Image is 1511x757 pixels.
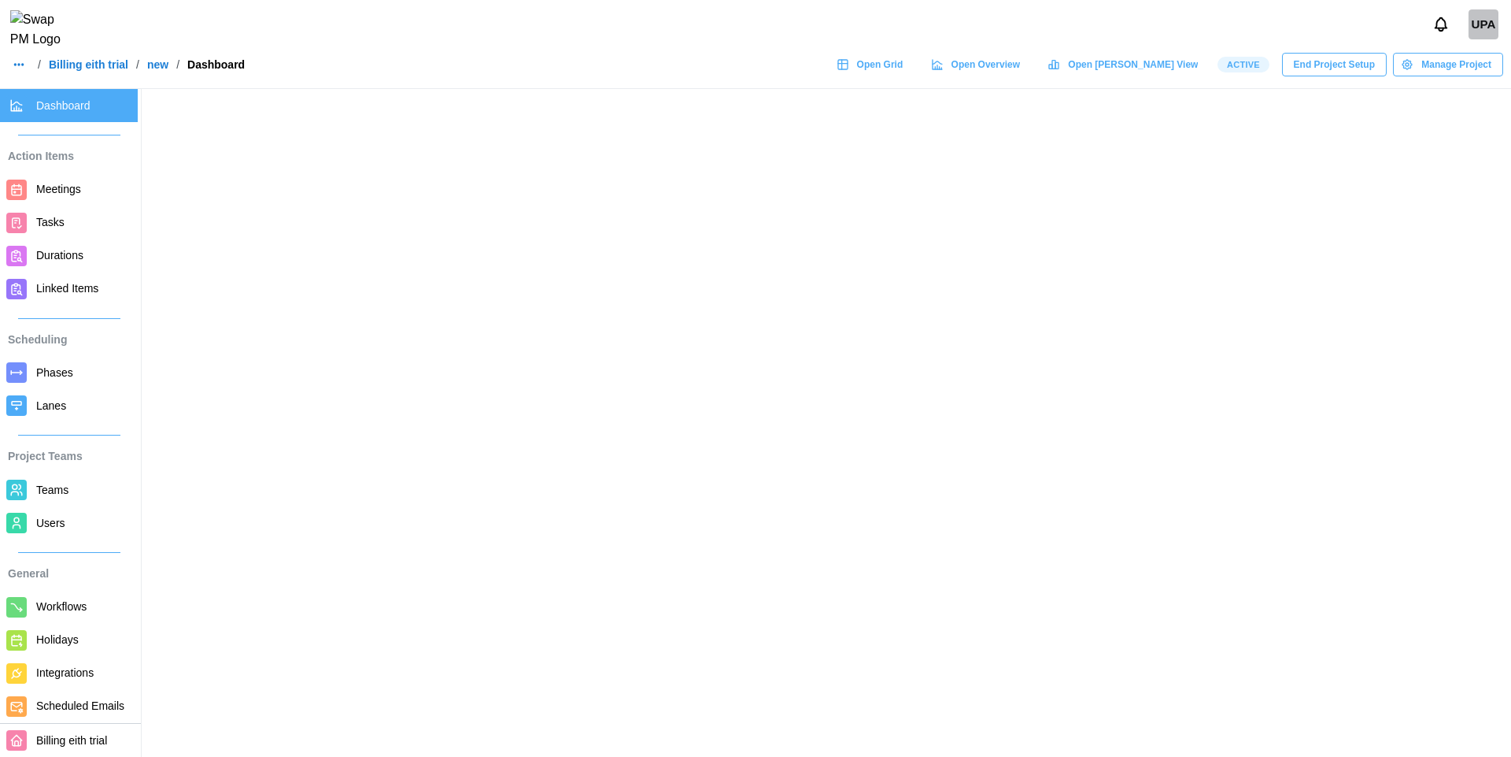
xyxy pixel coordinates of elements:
[10,10,74,50] img: Swap PM Logo
[36,633,79,646] span: Holidays
[1040,53,1210,76] a: Open [PERSON_NAME] View
[1227,58,1260,72] span: Active
[36,600,87,613] span: Workflows
[187,59,245,70] div: Dashboard
[828,53,914,76] a: Open Grid
[36,666,94,679] span: Integrations
[38,59,41,70] div: /
[49,59,128,70] a: Billing eith trial
[147,59,168,70] a: new
[1469,9,1498,39] div: UPA
[36,699,124,712] span: Scheduled Emails
[36,399,66,412] span: Lanes
[36,282,98,295] span: Linked Items
[1428,11,1454,38] button: Notifications
[1393,53,1503,76] button: Manage Project
[36,734,107,747] span: Billing eith trial
[857,54,903,76] span: Open Grid
[36,216,65,228] span: Tasks
[136,59,139,70] div: /
[36,183,81,195] span: Meetings
[1294,54,1375,76] span: End Project Setup
[1282,53,1387,76] button: End Project Setup
[1469,9,1498,39] a: Umar platform admin
[1421,54,1491,76] span: Manage Project
[176,59,179,70] div: /
[1068,54,1198,76] span: Open [PERSON_NAME] View
[951,54,1020,76] span: Open Overview
[36,249,83,262] span: Durations
[36,366,73,379] span: Phases
[36,484,68,496] span: Teams
[36,99,91,112] span: Dashboard
[922,53,1032,76] a: Open Overview
[36,517,65,529] span: Users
